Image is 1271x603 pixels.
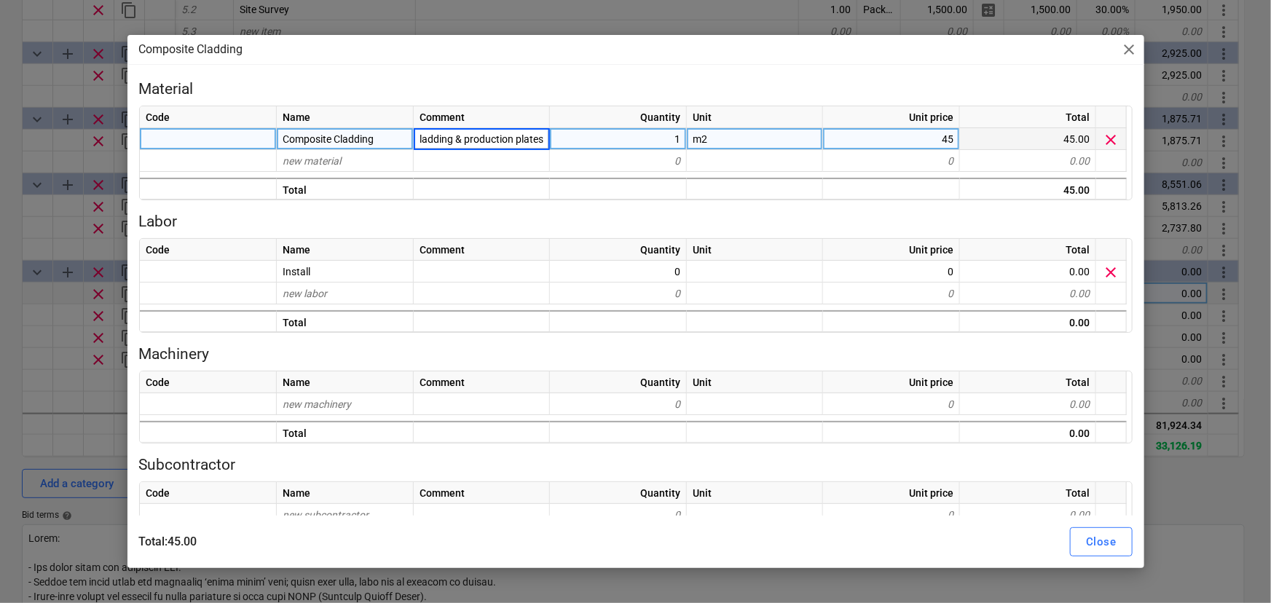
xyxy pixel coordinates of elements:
[687,106,823,128] div: Unit
[550,504,687,526] div: 0
[1086,532,1116,551] div: Close
[960,371,1096,393] div: Total
[960,393,1096,415] div: 0.00
[550,261,687,283] div: 0
[277,239,414,261] div: Name
[283,509,369,521] span: new subcontractor
[139,533,628,551] p: Total : 45.00
[687,482,823,504] div: Unit
[960,150,1096,172] div: 0.00
[414,106,550,128] div: Comment
[960,106,1096,128] div: Total
[960,482,1096,504] div: Total
[414,239,550,261] div: Comment
[823,261,960,283] div: 0
[140,482,277,504] div: Code
[139,41,243,58] p: Composite Cladding
[283,133,374,145] span: Composite Cladding
[140,371,277,393] div: Code
[1102,264,1119,281] span: Delete material
[960,261,1096,283] div: 0.00
[687,239,823,261] div: Unit
[550,283,687,304] div: 0
[960,310,1096,332] div: 0.00
[277,310,414,332] div: Total
[140,106,277,128] div: Code
[139,212,1133,232] p: Labor
[283,288,327,299] span: new labor
[277,421,414,443] div: Total
[1121,41,1138,58] span: close
[140,239,277,261] div: Code
[550,371,687,393] div: Quantity
[823,106,960,128] div: Unit price
[550,106,687,128] div: Quantity
[550,482,687,504] div: Quantity
[823,239,960,261] div: Unit price
[823,283,960,304] div: 0
[823,482,960,504] div: Unit price
[277,178,414,200] div: Total
[1102,131,1119,149] span: Delete material
[550,393,687,415] div: 0
[283,155,341,167] span: new material
[1070,527,1132,556] button: Close
[277,371,414,393] div: Name
[823,371,960,393] div: Unit price
[550,128,687,150] div: 1
[823,128,960,150] div: 45
[823,150,960,172] div: 0
[960,283,1096,304] div: 0.00
[283,398,351,410] span: new machinery
[687,128,823,150] div: m2
[960,239,1096,261] div: Total
[139,79,1133,100] p: Material
[960,128,1096,150] div: 45.00
[283,266,310,277] span: Install
[550,239,687,261] div: Quantity
[414,371,550,393] div: Comment
[550,150,687,172] div: 0
[960,421,1096,443] div: 0.00
[960,504,1096,526] div: 0.00
[960,178,1096,200] div: 45.00
[823,393,960,415] div: 0
[414,482,550,504] div: Comment
[277,482,414,504] div: Name
[687,371,823,393] div: Unit
[139,344,1133,365] p: Machinery
[139,455,1133,476] p: Subcontractor
[277,106,414,128] div: Name
[823,504,960,526] div: 0
[1198,533,1271,603] iframe: Chat Widget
